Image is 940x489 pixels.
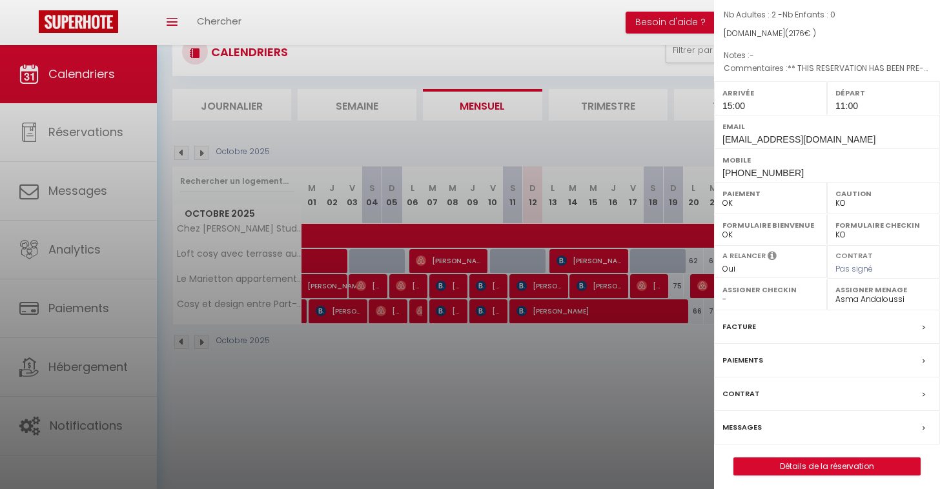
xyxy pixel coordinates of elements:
label: Contrat [835,250,873,259]
label: Départ [835,86,932,99]
label: Arrivée [722,86,819,99]
label: Messages [722,421,762,434]
label: Paiements [722,354,763,367]
p: Notes : [724,49,930,62]
span: 15:00 [722,101,745,111]
span: Nb Adultes : 2 - [724,9,835,20]
label: Formulaire Checkin [835,219,932,232]
span: 2176 [788,28,804,39]
label: Email [722,120,932,133]
span: Nb Enfants : 0 [782,9,835,20]
label: Assigner Menage [835,283,932,296]
label: Formulaire Bienvenue [722,219,819,232]
label: Facture [722,320,756,334]
label: Contrat [722,387,760,401]
button: Détails de la réservation [733,457,921,475]
span: 11:00 [835,101,858,111]
span: - [750,50,754,61]
label: Caution [835,187,932,200]
label: Assigner Checkin [722,283,819,296]
label: Mobile [722,154,932,166]
a: Détails de la réservation [734,458,920,475]
div: [DOMAIN_NAME] [724,28,930,40]
span: Pas signé [835,263,873,274]
span: [EMAIL_ADDRESS][DOMAIN_NAME] [722,134,875,145]
i: Sélectionner OUI si vous souhaiter envoyer les séquences de messages post-checkout [768,250,777,264]
label: Paiement [722,187,819,200]
label: A relancer [722,250,766,261]
span: [PHONE_NUMBER] [722,168,804,178]
span: ( € ) [785,28,816,39]
p: Commentaires : [724,62,930,75]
